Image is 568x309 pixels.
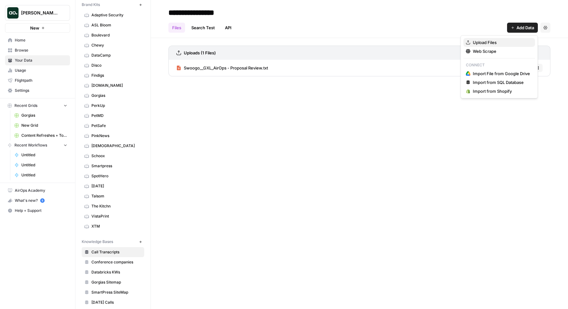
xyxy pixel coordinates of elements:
a: Disco [82,60,144,70]
span: PinkNews [91,133,141,139]
span: Smartpress [91,163,141,169]
span: Browse [15,47,67,53]
span: Gorgias [91,93,141,98]
span: DataCamp [91,52,141,58]
a: Talsom [82,191,144,201]
span: PerkUp [91,103,141,108]
h3: Uploads (1 Files) [184,50,216,56]
span: Untitled [21,162,67,168]
span: Recent Grids [14,103,37,108]
a: SpotHero [82,171,144,181]
a: Settings [5,86,70,96]
span: Databricks KWs [91,269,141,275]
div: What's new? [5,196,70,205]
a: Boulevard [82,30,144,40]
a: Usage [5,65,70,75]
span: PetSafe [91,123,141,129]
span: Conference companies [91,259,141,265]
button: Help + Support [5,206,70,216]
a: Browse [5,45,70,55]
span: Home [15,37,67,43]
button: Recent Workflows [5,141,70,150]
span: Brand Kits [82,2,100,8]
button: New [5,23,70,33]
text: 5 [41,199,43,202]
span: Settings [15,88,67,93]
a: PetSafe [82,121,144,131]
a: PerkUp [82,101,144,111]
span: Gorgias [21,113,67,118]
a: VistaPrint [82,211,144,221]
a: Schoox [82,151,144,161]
span: Content Refreshes + Topical Authority [21,133,67,138]
a: New Grid [12,120,70,130]
a: Search Test [188,23,219,33]
span: Chewy [91,42,141,48]
button: What's new? 5 [5,196,70,206]
span: Findigs [91,73,141,78]
button: Add Data [507,23,538,33]
span: Recent Workflows [14,142,47,148]
span: Swoogo__GXL_AirOps - Proposal Review.txt [184,65,268,71]
a: The Kitchn [82,201,144,211]
a: Content Refreshes + Topical Authority [12,130,70,141]
span: Flightpath [15,78,67,83]
span: ASL Bloom [91,22,141,28]
a: Files [168,23,185,33]
a: 5 [40,198,45,203]
span: Import from Shopify [473,88,530,94]
a: [DATE] [82,181,144,191]
a: PinkNews [82,131,144,141]
span: SmartPress SiteMap [91,290,141,295]
a: Gorgias Sitemap [82,277,144,287]
a: Swoogo__GXL_AirOps - Proposal Review.txt [176,60,268,76]
a: Gorgias [12,110,70,120]
span: Adaptive Security [91,12,141,18]
span: Your Data [15,58,67,63]
span: [DOMAIN_NAME] [91,83,141,88]
a: AirOps Academy [5,185,70,196]
span: Call Transcripts [91,249,141,255]
a: SmartPress SiteMap [82,287,144,297]
a: API [221,23,235,33]
img: Nick's Workspace Logo [7,7,19,19]
a: Chewy [82,40,144,50]
span: Upload Files [473,39,530,46]
a: Untitled [12,150,70,160]
a: Gorgias [82,91,144,101]
span: Usage [15,68,67,73]
a: Databricks KWs [82,267,144,277]
a: PetMD [82,111,144,121]
span: Talsom [91,193,141,199]
span: [DATE] Calls [91,300,141,305]
span: Help + Support [15,208,67,213]
div: Add Data [461,35,538,98]
a: Home [5,35,70,45]
span: SpotHero [91,173,141,179]
span: VistaPrint [91,213,141,219]
span: Web Scrape [473,48,530,54]
button: Workspace: Nick's Workspace [5,5,70,21]
span: Schoox [91,153,141,159]
span: Untitled [21,152,67,158]
a: Your Data [5,55,70,65]
a: Untitled [12,160,70,170]
span: Import from SQL Database [473,79,530,86]
span: [DATE] [91,183,141,189]
a: Uploads (1 Files) [176,46,216,60]
span: Disco [91,63,141,68]
a: Flightpath [5,75,70,86]
a: [DATE] Calls [82,297,144,307]
span: [PERSON_NAME]'s Workspace [21,10,59,16]
p: Connect [463,61,535,69]
span: PetMD [91,113,141,119]
button: Recent Grids [5,101,70,110]
a: Adaptive Security [82,10,144,20]
a: DataCamp [82,50,144,60]
span: Add Data [516,25,534,31]
span: Boulevard [91,32,141,38]
span: Knowledge Bases [82,239,113,245]
a: Call Transcripts [82,247,144,257]
a: [DOMAIN_NAME] [82,80,144,91]
a: [DEMOGRAPHIC_DATA] [82,141,144,151]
